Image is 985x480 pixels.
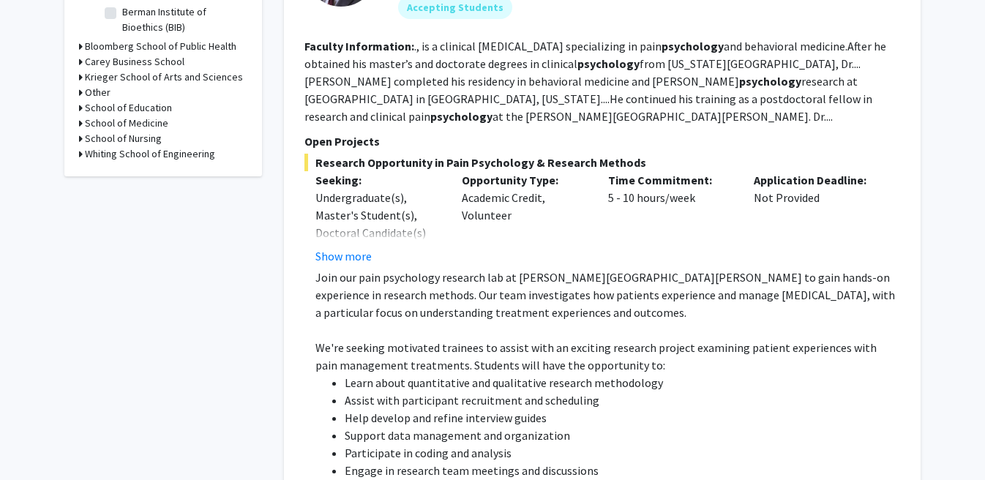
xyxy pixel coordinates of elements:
h3: Krieger School of Arts and Sciences [85,70,243,85]
span: Research Opportunity in Pain Psychology & Research Methods [304,154,900,171]
li: Assist with participant recruitment and scheduling [345,391,900,409]
b: Faculty Information: [304,39,414,53]
iframe: Chat [11,414,62,469]
p: We're seeking motivated trainees to assist with an exciting research project examining patient ex... [315,339,900,374]
b: psychology [739,74,801,89]
p: Join our pain psychology research lab at [PERSON_NAME][GEOGRAPHIC_DATA][PERSON_NAME] to gain hand... [315,269,900,321]
fg-read-more: ., is a clinical [MEDICAL_DATA] specializing in pain and behavioral medicine.After he obtained hi... [304,39,886,124]
li: Help develop and refine interview guides [345,409,900,427]
div: Not Provided [743,171,889,265]
h3: Carey Business School [85,54,184,70]
label: Berman Institute of Bioethics (BIB) [122,4,244,35]
h3: School of Education [85,100,172,116]
p: Opportunity Type: [462,171,586,189]
p: Time Commitment: [608,171,733,189]
div: Academic Credit, Volunteer [451,171,597,265]
h3: School of Medicine [85,116,168,131]
div: 5 - 10 hours/week [597,171,744,265]
p: Seeking: [315,171,440,189]
h3: School of Nursing [85,131,162,146]
b: psychology [430,109,492,124]
div: Undergraduate(s), Master's Student(s), Doctoral Candidate(s) (PhD, MD, DMD, PharmD, etc.), Postdo... [315,189,440,364]
button: Show more [315,247,372,265]
h3: Whiting School of Engineering [85,146,215,162]
li: Engage in research team meetings and discussions [345,462,900,479]
p: Open Projects [304,132,900,150]
b: psychology [577,56,640,71]
h3: Other [85,85,111,100]
li: Support data management and organization [345,427,900,444]
li: Participate in coding and analysis [345,444,900,462]
li: Learn about quantitative and qualitative research methodology [345,374,900,391]
p: Application Deadline: [754,171,878,189]
b: psychology [662,39,724,53]
h3: Bloomberg School of Public Health [85,39,236,54]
